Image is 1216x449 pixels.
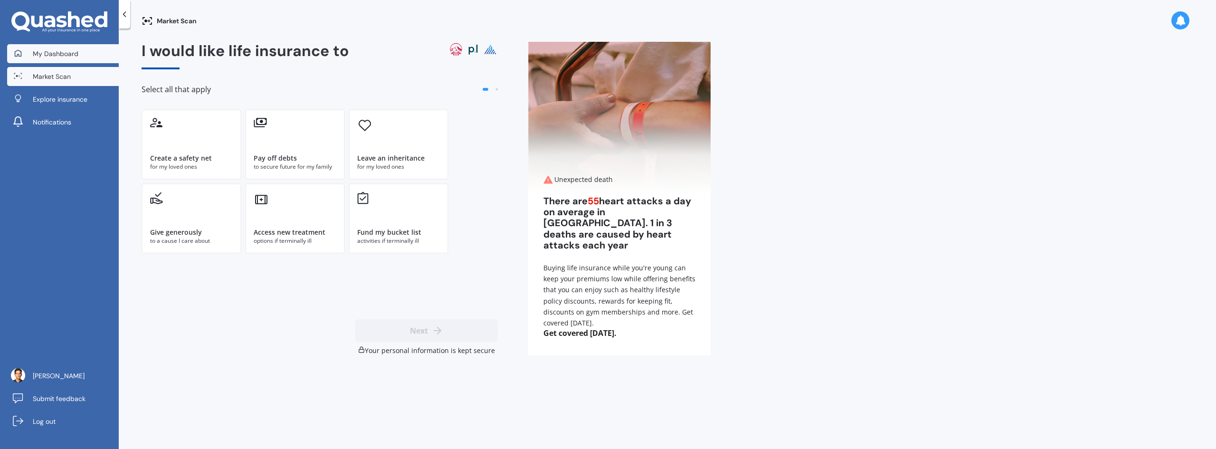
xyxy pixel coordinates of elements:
div: options if terminally ill [254,237,336,245]
div: Create a safety net [150,153,212,163]
div: Unexpected death [543,175,695,184]
a: Log out [7,412,119,431]
a: My Dashboard [7,44,119,63]
div: Access new treatment [254,228,325,237]
a: Submit feedback [7,389,119,408]
span: Notifications [33,117,71,127]
img: Unexpected death [528,42,711,194]
img: partners life logo [465,42,481,57]
img: aia logo [448,42,464,57]
div: to secure future for my family [254,162,336,171]
span: Log out [33,417,56,426]
a: [PERSON_NAME] [7,366,119,385]
div: for my loved ones [150,162,233,171]
div: Buying life insurance while you're young can keep your premiums low while offering benefits that ... [543,262,695,328]
div: Market Scan [142,15,197,27]
img: ACg8ocIx2x6AM-9Jmi4pv1_uhU_1D-BwKeQNM0H_nm2OJANNTpiUFDs=s96-c [11,368,25,382]
span: Get covered [DATE]. [528,328,711,338]
div: There are heart attacks a day on average in [GEOGRAPHIC_DATA]. 1 in 3 deaths are caused by heart ... [543,196,695,251]
a: Market Scan [7,67,119,86]
div: Your personal information is kept secure [355,346,498,355]
a: Explore insurance [7,90,119,109]
img: pinnacle life logo [483,42,498,57]
span: Explore insurance [33,95,87,104]
div: to a cause I care about [150,237,233,245]
span: Market Scan [33,72,71,81]
div: Leave an inheritance [357,153,425,163]
div: Fund my bucket list [357,228,421,237]
button: Next [355,319,498,342]
span: 55 [588,195,599,207]
span: I would like life insurance to [142,41,349,61]
a: Notifications [7,113,119,132]
span: [PERSON_NAME] [33,371,85,381]
div: activities if terminally ill [357,237,440,245]
span: Submit feedback [33,394,85,403]
div: Pay off debts [254,153,297,163]
div: for my loved ones [357,162,440,171]
span: Select all that apply [142,85,211,94]
div: Give generously [150,228,202,237]
span: My Dashboard [33,49,78,58]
